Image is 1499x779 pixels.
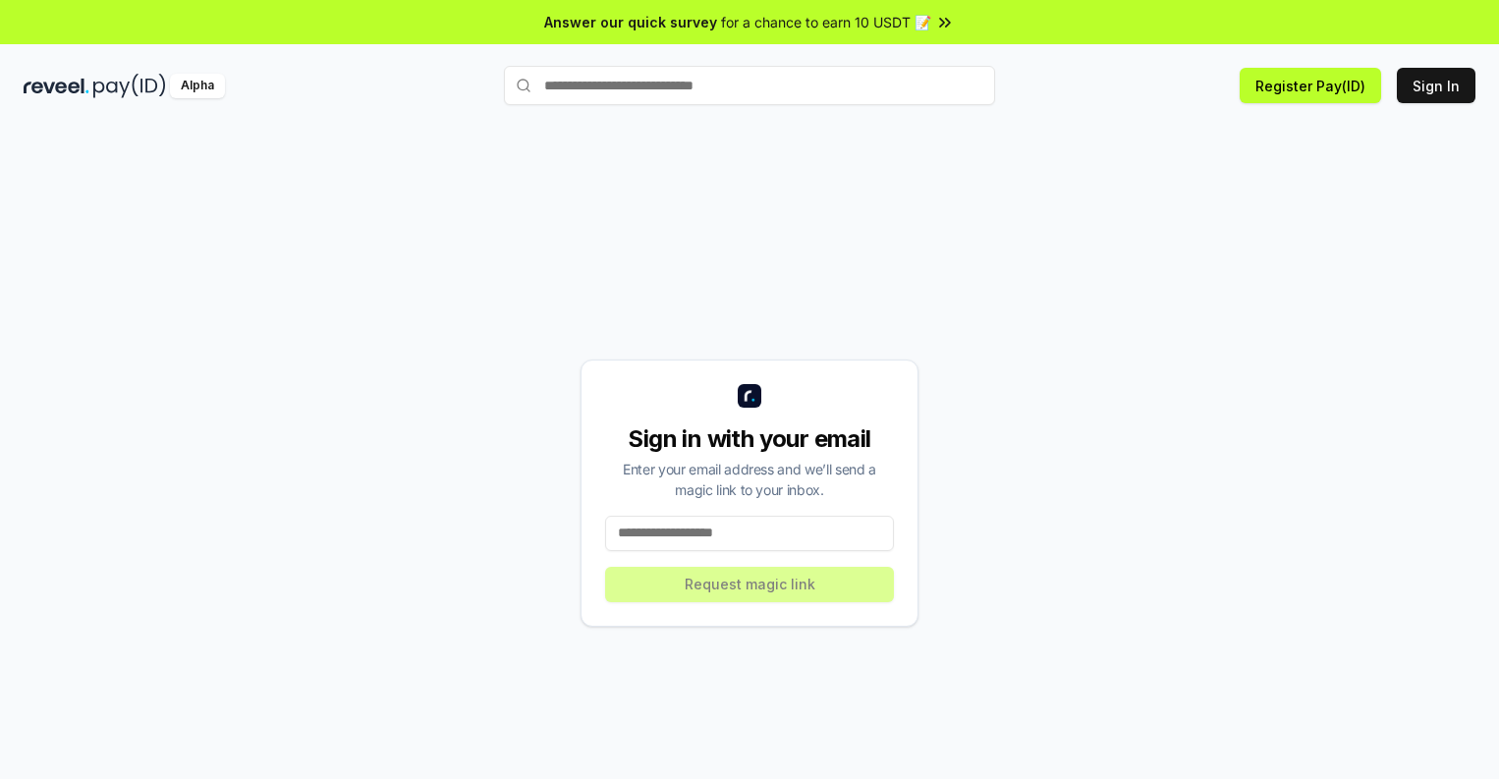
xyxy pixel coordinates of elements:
img: reveel_dark [24,74,89,98]
div: Sign in with your email [605,423,894,455]
span: for a chance to earn 10 USDT 📝 [721,12,931,32]
img: pay_id [93,74,166,98]
button: Sign In [1397,68,1475,103]
div: Enter your email address and we’ll send a magic link to your inbox. [605,459,894,500]
div: Alpha [170,74,225,98]
img: logo_small [738,384,761,408]
span: Answer our quick survey [544,12,717,32]
button: Register Pay(ID) [1240,68,1381,103]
